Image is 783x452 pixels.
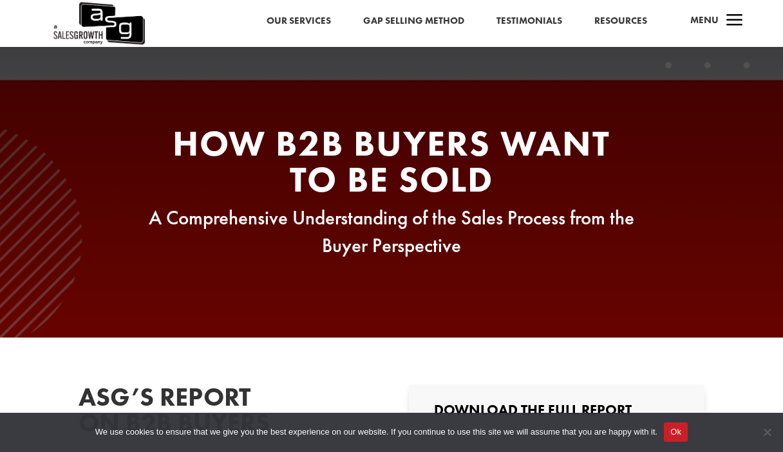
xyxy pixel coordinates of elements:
a: Our Services [267,13,331,30]
span: How B2B Buyers Want To Be Sold [173,120,610,203]
span: We use cookies to ensure that we give you the best experience on our website. If you continue to ... [95,426,657,438]
a: Gap Selling Method [363,13,464,30]
span: A Comprehensive Understanding of the Sales Process from the Buyer Perspective [149,205,634,258]
span: a [722,8,748,34]
span: ASG’s Report on B2B Buyers [79,381,270,439]
h3: Download the Full Report [434,403,680,424]
span: Menu [690,14,719,26]
a: Resources [594,13,647,30]
a: Testimonials [496,13,562,30]
span: No [760,426,773,438]
button: Ok [664,422,688,442]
